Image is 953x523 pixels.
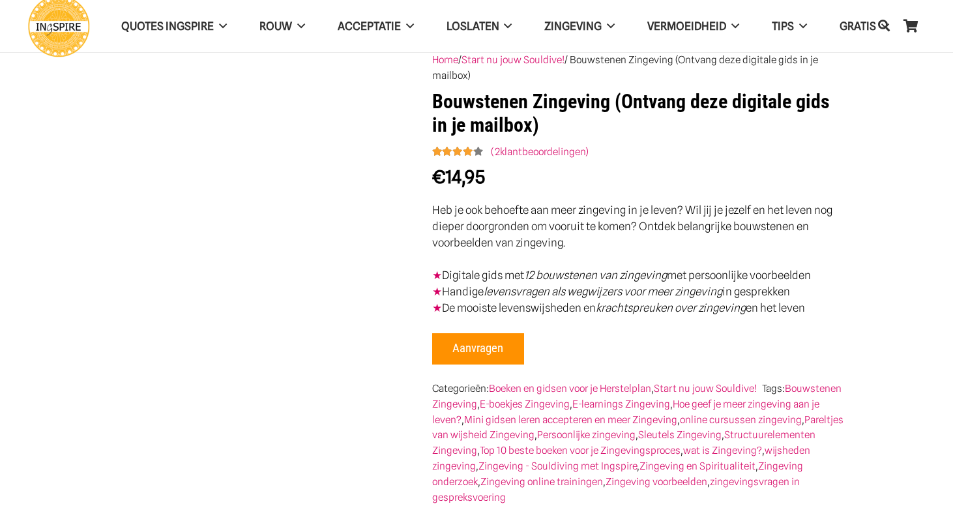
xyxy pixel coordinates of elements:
h1: Bouwstenen Zingeving (Ontvang deze digitale gids in je mailbox) [432,90,848,137]
span: Acceptatie Menu [401,10,414,42]
span: ★ [432,285,442,298]
a: Hoe geef je meer zingeving aan je leven? [432,398,819,426]
a: Home [432,53,458,66]
a: ZingevingZingeving Menu [528,10,631,43]
span: 2 [495,145,500,158]
a: Zingeving onderzoek [432,460,803,488]
span: Loslaten [447,20,499,33]
a: wat is Zingeving? [683,444,762,456]
span: Zingeving Menu [602,10,615,42]
a: Start nu jouw Souldive! [462,53,564,66]
a: QUOTES INGSPIREQUOTES INGSPIRE Menu [105,10,243,43]
span: GRATIS [840,20,876,33]
a: LoslatenLoslaten Menu [430,10,529,43]
a: AcceptatieAcceptatie Menu [321,10,430,43]
a: online cursussen zingeving [680,413,802,426]
span: TIPS [772,20,794,33]
a: Boeken en gidsen voor je Herstelplan [489,382,651,395]
span: ★ [432,301,442,314]
a: Start nu jouw Souldive! [654,382,757,395]
span: GRATIS Menu [876,10,889,42]
a: Top 10 beste boeken voor je Zingevingsproces [480,444,681,456]
a: Zingeving - Souldiving met Ingspire [478,460,637,472]
span: VERMOEIDHEID Menu [726,10,739,42]
span: Zingeving [544,20,602,33]
em: levensvragen als wegwijzers voor meer zingeving [484,285,722,298]
span: TIPS Menu [794,10,807,42]
a: Zingeving en Spiritualiteit [639,460,755,472]
a: GRATISGRATIS Menu [823,10,905,43]
a: (2klantbeoordelingen) [491,145,589,158]
a: Persoonlijke zingeving [537,428,636,441]
a: ROUWROUW Menu [243,10,321,43]
a: VERMOEIDHEIDVERMOEIDHEID Menu [631,10,755,43]
button: Aanvragen [432,333,524,365]
em: krachtspreuken over zingeving [596,301,746,314]
span: ★ [432,269,442,282]
span: Gewaardeerd op 5 gebaseerd op klantbeoordelingen [432,146,475,157]
a: Sleutels Zingeving [638,428,722,441]
span: VERMOEIDHEID [647,20,726,33]
span: Acceptatie [338,20,401,33]
span: QUOTES INGSPIRE [121,20,214,33]
em: 12 bouwstenen van zingeving [524,269,667,282]
p: Digitale gids met met persoonlijke voorbeelden Handige in gesprekken De mooiste levenswijsheden e... [432,267,848,316]
a: Zoeken [871,10,897,42]
a: E-learnings Zingeving [572,398,670,410]
span: Loslaten Menu [499,10,512,42]
span: QUOTES INGSPIRE Menu [214,10,227,42]
a: Zingeving voorbeelden [606,475,707,488]
a: Bouwstenen Zingeving [432,382,842,410]
div: Gewaardeerd 4.00 uit 5 [432,146,486,157]
a: E-boekjes Zingeving [480,398,570,410]
a: zingevingsvragen in gespreksvoering [432,475,800,503]
nav: Breadcrumb [432,52,848,83]
a: Zingeving online trainingen [480,475,603,488]
span: ROUW Menu [292,10,305,42]
p: Heb je ook behoefte aan meer zingeving in je leven? Wil jij je jezelf en het leven nog dieper doo... [432,202,848,251]
bdi: 14,95 [432,166,485,187]
span: Categorieën: , [432,382,760,395]
a: Mini gidsen leren accepteren en meer Zingeving [464,413,677,426]
span: ROUW [259,20,292,33]
a: TIPSTIPS Menu [755,10,823,43]
span: Tags: , , , , , , , , , , , , , , , , , , [432,382,843,503]
span: € [432,166,445,187]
